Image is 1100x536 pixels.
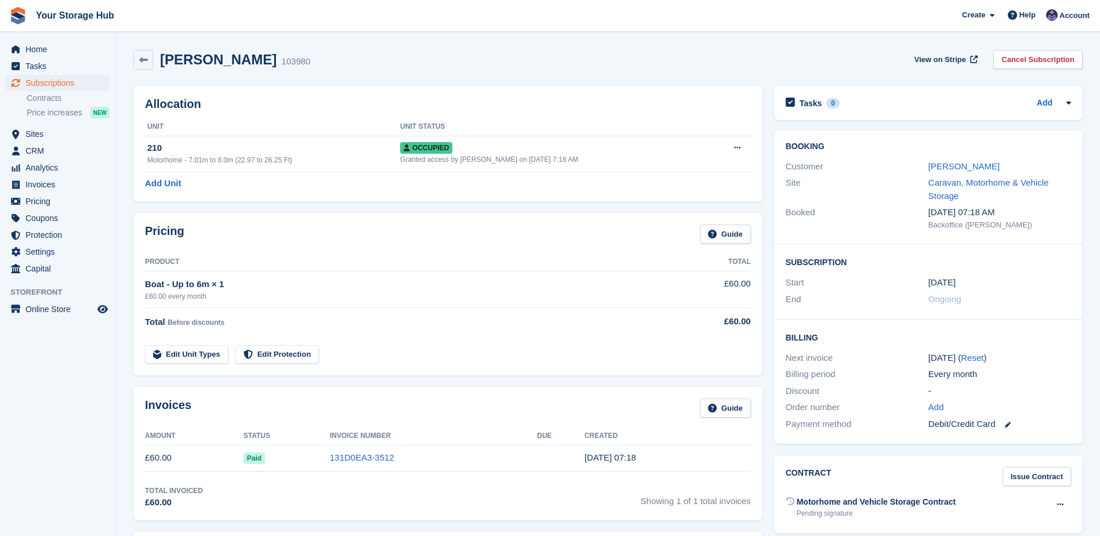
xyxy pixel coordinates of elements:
span: Subscriptions [26,75,95,91]
h2: Tasks [800,98,822,108]
h2: Pricing [145,224,184,244]
a: Price increases NEW [27,106,110,119]
div: Backoffice ([PERSON_NAME]) [928,219,1071,231]
span: Help [1019,9,1036,21]
th: Product [145,253,670,271]
a: menu [6,260,110,277]
a: menu [6,301,110,317]
span: Invoices [26,176,95,193]
span: Home [26,41,95,57]
a: View on Stripe [910,50,980,69]
span: Before discounts [168,318,224,327]
div: [DATE] ( ) [928,352,1071,365]
time: 2025-08-28 00:00:00 UTC [928,276,956,289]
a: menu [6,176,110,193]
span: View on Stripe [914,54,966,66]
div: Pending signature [797,508,956,519]
div: Site [786,176,928,202]
div: Billing period [786,368,928,381]
a: menu [6,41,110,57]
div: Payment method [786,418,928,431]
h2: Subscription [786,256,1071,267]
span: Pricing [26,193,95,209]
span: Online Store [26,301,95,317]
span: Paid [244,452,265,464]
div: Total Invoiced [145,486,203,496]
a: Contracts [27,93,110,104]
div: Every month [928,368,1071,381]
img: Liam Beddard [1046,9,1058,21]
div: - [928,385,1071,398]
th: Unit [145,118,400,136]
a: menu [6,210,110,226]
a: menu [6,160,110,176]
a: Your Storage Hub [31,6,119,25]
div: Motorhome and Vehicle Storage Contract [797,496,956,508]
th: Due [537,427,585,446]
a: Guide [700,224,751,244]
div: End [786,293,928,306]
div: £60.00 [145,496,203,509]
span: Ongoing [928,294,961,304]
a: menu [6,227,110,243]
span: Price increases [27,107,82,118]
a: Add Unit [145,177,181,190]
th: Status [244,427,330,446]
th: Invoice Number [330,427,538,446]
div: NEW [90,107,110,118]
a: Add [928,401,944,414]
a: Reset [961,353,983,363]
span: Storefront [10,287,115,298]
a: menu [6,193,110,209]
span: Sites [26,126,95,142]
a: Cancel Subscription [993,50,1083,69]
a: Guide [700,399,751,418]
span: Protection [26,227,95,243]
th: Amount [145,427,244,446]
div: £60.00 every month [145,291,670,302]
div: Motorhome - 7.01m to 8.0m (22.97 to 26.25 Ft) [147,155,400,165]
span: Total [145,317,165,327]
a: Edit Unit Types [145,345,228,364]
div: 210 [147,142,400,155]
h2: Billing [786,331,1071,343]
a: menu [6,244,110,260]
div: Discount [786,385,928,398]
a: menu [6,143,110,159]
div: Next invoice [786,352,928,365]
div: Debit/Credit Card [928,418,1071,431]
span: Coupons [26,210,95,226]
span: Settings [26,244,95,260]
h2: [PERSON_NAME] [160,52,277,67]
a: menu [6,58,110,74]
a: menu [6,75,110,91]
th: Created [585,427,751,446]
h2: Booking [786,142,1071,151]
span: Analytics [26,160,95,176]
h2: Invoices [145,399,191,418]
a: Preview store [96,302,110,316]
div: Boat - Up to 6m × 1 [145,278,670,291]
a: Add [1037,97,1052,110]
span: CRM [26,143,95,159]
span: Capital [26,260,95,277]
a: Issue Contract [1003,467,1071,486]
div: £60.00 [670,315,751,328]
span: Account [1059,10,1090,21]
div: 103980 [281,55,310,68]
span: Create [962,9,985,21]
h2: Allocation [145,97,751,111]
span: Occupied [400,142,452,154]
time: 2025-08-28 06:18:30 UTC [585,452,636,462]
a: [PERSON_NAME] [928,161,1000,171]
div: [DATE] 07:18 AM [928,206,1071,219]
td: £60.00 [670,271,751,307]
th: Unit Status [400,118,709,136]
a: menu [6,126,110,142]
span: Showing 1 of 1 total invoices [641,486,751,509]
div: Start [786,276,928,289]
td: £60.00 [145,445,244,471]
div: Customer [786,160,928,173]
div: 0 [826,98,840,108]
h2: Contract [786,467,832,486]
